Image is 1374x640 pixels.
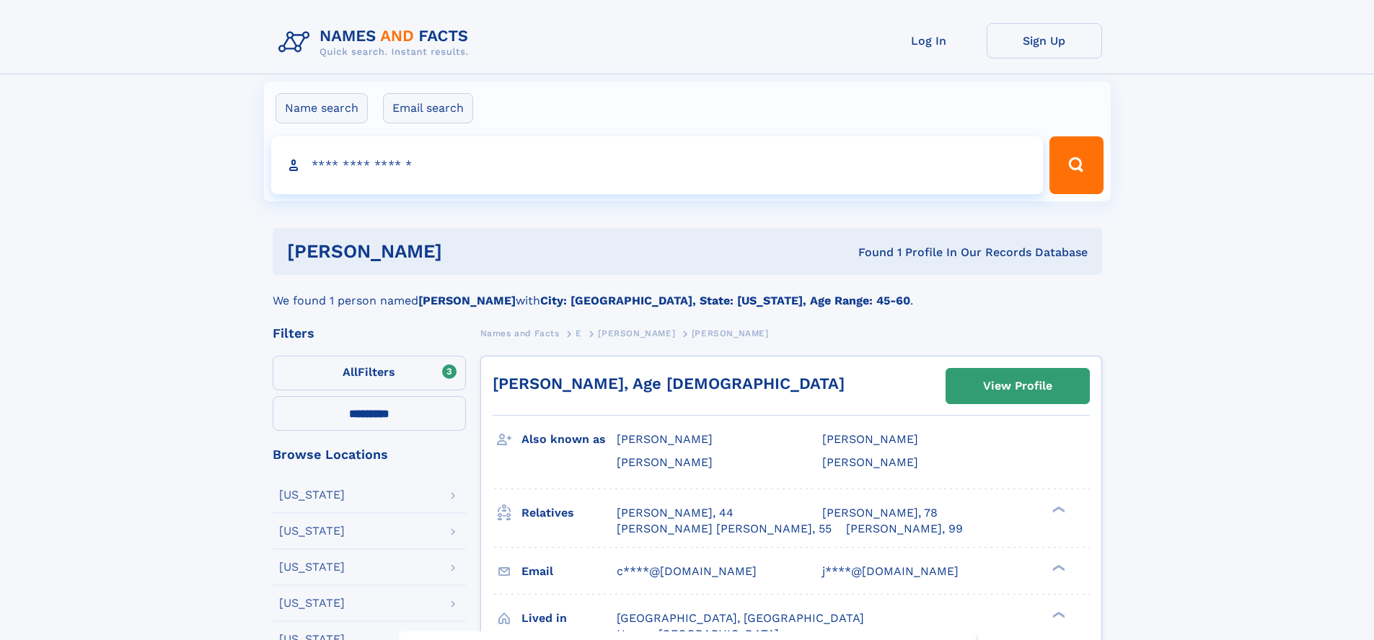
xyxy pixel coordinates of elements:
a: [PERSON_NAME], Age [DEMOGRAPHIC_DATA] [493,374,845,393]
b: City: [GEOGRAPHIC_DATA], State: [US_STATE], Age Range: 45-60 [540,294,910,307]
div: [US_STATE] [279,489,345,501]
span: [PERSON_NAME] [822,432,918,446]
a: [PERSON_NAME], 78 [822,505,938,521]
span: [PERSON_NAME] [617,432,713,446]
a: Names and Facts [480,324,560,342]
div: Filters [273,327,466,340]
span: [PERSON_NAME] [692,328,769,338]
span: [GEOGRAPHIC_DATA], [GEOGRAPHIC_DATA] [617,611,864,625]
a: Sign Up [987,23,1102,58]
div: Browse Locations [273,448,466,461]
label: Email search [383,93,473,123]
a: View Profile [946,369,1089,403]
div: [US_STATE] [279,561,345,573]
a: Log In [871,23,987,58]
button: Search Button [1049,136,1103,194]
span: All [343,365,358,379]
a: [PERSON_NAME], 44 [617,505,734,521]
a: [PERSON_NAME] [598,324,675,342]
a: [PERSON_NAME], 99 [846,521,963,537]
h3: Also known as [521,427,617,452]
h3: Email [521,559,617,584]
label: Filters [273,356,466,390]
span: [PERSON_NAME] [822,455,918,469]
span: [PERSON_NAME] [598,328,675,338]
div: We found 1 person named with . [273,275,1102,310]
div: [US_STATE] [279,525,345,537]
a: [PERSON_NAME] [PERSON_NAME], 55 [617,521,832,537]
b: [PERSON_NAME] [418,294,516,307]
label: Name search [276,93,368,123]
div: [US_STATE] [279,597,345,609]
h3: Lived in [521,606,617,631]
a: E [576,324,582,342]
h1: [PERSON_NAME] [287,242,651,260]
div: ❯ [1049,610,1066,619]
input: search input [271,136,1044,194]
h3: Relatives [521,501,617,525]
div: ❯ [1049,504,1066,514]
span: E [576,328,582,338]
span: [PERSON_NAME] [617,455,713,469]
div: View Profile [983,369,1052,403]
div: Found 1 Profile In Our Records Database [650,245,1088,260]
div: ❯ [1049,563,1066,572]
img: Logo Names and Facts [273,23,480,62]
